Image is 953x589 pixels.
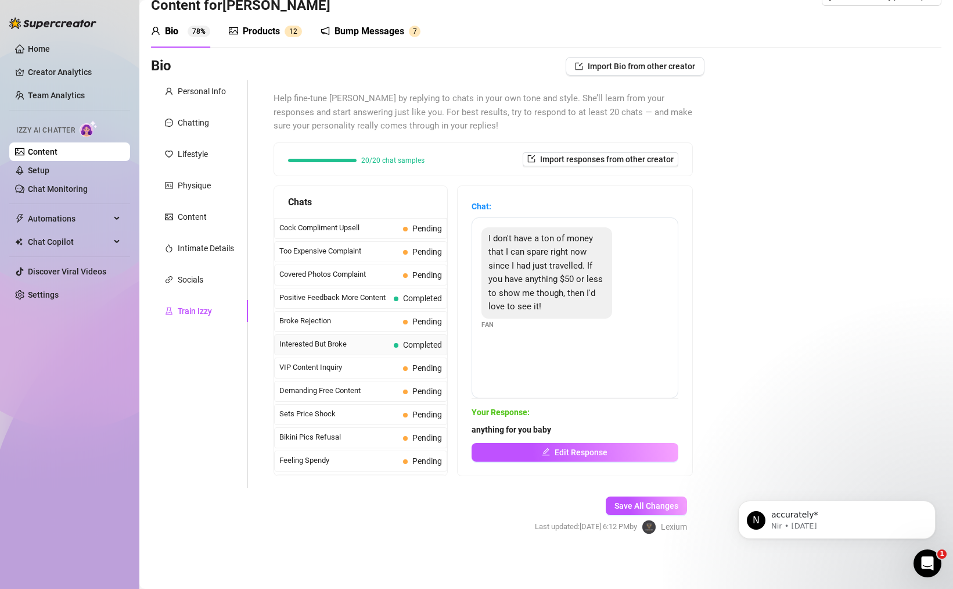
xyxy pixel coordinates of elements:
[165,307,173,315] span: experiment
[575,62,583,70] span: import
[321,26,330,35] span: notification
[178,210,207,223] div: Content
[279,431,398,443] span: Bikini Pics Refusal
[16,125,75,136] span: Izzy AI Chatter
[9,17,96,29] img: logo-BBDzfeDw.svg
[80,120,98,137] img: AI Chatter
[542,448,550,456] span: edit
[279,315,398,327] span: Broke Rejection
[412,224,442,233] span: Pending
[412,456,442,466] span: Pending
[285,26,302,37] sup: 12
[472,425,551,434] strong: anything for you baby
[472,443,678,462] button: Edit Response
[279,222,398,234] span: Cock Compliment Upsell
[279,385,398,397] span: Demanding Free Content
[661,520,687,533] span: Lexium
[165,150,173,158] span: heart
[28,233,110,251] span: Chat Copilot
[28,147,57,156] a: Content
[403,340,442,349] span: Completed
[412,433,442,442] span: Pending
[412,387,442,396] span: Pending
[28,63,121,81] a: Creator Analytics
[721,476,953,558] iframe: Intercom notifications message
[178,273,203,286] div: Socials
[535,521,637,533] span: Last updated: [DATE] 6:12 PM by
[413,27,417,35] span: 7
[28,44,50,53] a: Home
[279,269,398,280] span: Covered Photos Complaint
[566,57,704,76] button: Import Bio from other creator
[28,209,110,228] span: Automations
[165,244,173,252] span: fire
[151,57,171,76] h3: Bio
[279,455,398,466] span: Feeling Spendy
[412,270,442,280] span: Pending
[472,202,491,211] strong: Chat:
[412,247,442,256] span: Pending
[614,501,678,511] span: Save All Changes
[279,338,389,350] span: Interested But Broke
[279,245,398,257] span: Too Expensive Complaint
[523,152,678,166] button: Import responses from other creator
[481,320,494,330] span: Fan
[412,363,442,373] span: Pending
[165,181,173,190] span: idcard
[28,267,106,276] a: Discover Viral Videos
[178,242,234,255] div: Intimate Details
[409,26,420,37] sup: 7
[279,408,398,420] span: Sets Price Shock
[293,27,297,35] span: 2
[165,87,173,95] span: user
[165,24,178,38] div: Bio
[527,155,535,163] span: import
[229,26,238,35] span: picture
[178,116,209,129] div: Chatting
[488,233,603,312] span: I don't have a ton of money that I can spare right now since I had just travelled. If you have an...
[274,92,693,133] span: Help fine-tune [PERSON_NAME] by replying to chats in your own tone and style. She’ll learn from y...
[279,292,389,304] span: Positive Feedback More Content
[28,290,59,299] a: Settings
[188,26,210,37] sup: 78%
[588,62,695,71] span: Import Bio from other creator
[243,24,280,38] div: Products
[288,195,312,209] span: Chats
[178,305,212,317] div: Train Izzy
[555,448,607,457] span: Edit Response
[15,214,24,223] span: thunderbolt
[165,119,173,127] span: message
[642,520,656,534] img: Lexium
[178,179,211,192] div: Physique
[412,317,442,326] span: Pending
[937,549,947,559] span: 1
[412,410,442,419] span: Pending
[151,26,160,35] span: user
[606,497,687,515] button: Save All Changes
[361,157,425,164] span: 20/20 chat samples
[165,213,173,221] span: picture
[279,362,398,373] span: VIP Content Inquiry
[472,408,530,417] strong: Your Response:
[914,549,941,577] iframe: Intercom live chat
[28,91,85,100] a: Team Analytics
[165,276,173,284] span: link
[28,184,88,194] a: Chat Monitoring
[28,166,49,175] a: Setup
[15,238,23,246] img: Chat Copilot
[178,85,226,98] div: Personal Info
[335,24,404,38] div: Bump Messages
[178,148,208,160] div: Lifestyle
[403,294,442,303] span: Completed
[540,155,674,164] span: Import responses from other creator
[289,27,293,35] span: 1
